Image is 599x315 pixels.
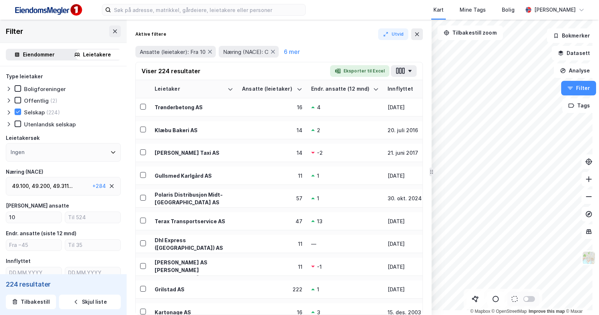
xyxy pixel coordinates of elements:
[53,182,73,190] div: 49.311 ...
[242,149,302,157] div: 14
[311,86,370,92] div: Endr. ansatte (12 mnd)
[135,31,166,37] div: Aktive filtere
[6,25,23,37] div: Filter
[563,280,599,315] iframe: Chat Widget
[547,28,596,43] button: Bokmerker
[388,103,430,111] div: [DATE]
[23,50,55,59] div: Eiendommer
[388,240,430,248] div: [DATE]
[561,81,596,95] button: Filter
[388,172,430,180] div: [DATE]
[11,148,24,157] div: Ingen
[502,5,515,14] div: Bolig
[242,240,302,248] div: 11
[492,309,527,314] a: OpenStreetMap
[242,172,302,180] div: 11
[460,5,486,14] div: Mine Tags
[155,126,233,134] div: Klæbu Bakeri AS
[6,229,76,238] div: Endr. ansatte (siste 12 mnd)
[12,2,84,18] img: F4PB6Px+NJ5v8B7XTbfpPpyloAAAAASUVORK5CYII=
[24,97,49,104] div: Offentlig
[317,149,323,157] div: -2
[388,126,430,134] div: 20. juli 2016
[155,191,233,206] div: Polaris Distribusjon Midt-[GEOGRAPHIC_DATA] AS
[6,240,62,251] input: Fra −45
[317,194,319,202] div: 1
[155,149,233,157] div: [PERSON_NAME] Taxi AS
[155,217,233,225] div: Terax Transportservice AS
[388,286,430,293] div: [DATE]
[552,46,596,60] button: Datasett
[155,236,233,252] div: Dhl Express ([GEOGRAPHIC_DATA]) AS
[554,63,596,78] button: Analyse
[317,263,322,271] div: -1
[12,182,30,190] div: 49.100 ,
[562,98,596,113] button: Tags
[50,97,57,104] div: (2)
[529,309,565,314] a: Improve this map
[6,267,62,278] input: DD.MM.YYYY
[282,47,302,56] button: 6 mer
[155,103,233,111] div: Trønderbetong AS
[317,126,320,134] div: 2
[242,263,302,271] div: 11
[437,25,503,40] button: Tilbakestill zoom
[242,217,302,225] div: 47
[470,309,490,314] a: Mapbox
[155,286,233,293] div: Grilstad AS
[388,194,430,202] div: 30. okt. 2024
[155,172,233,180] div: Gullsmed Karlgård AS
[24,86,66,92] div: Boligforeninger
[6,257,31,265] div: Innflyttet
[330,65,389,77] button: Eksporter til Excel
[388,149,430,157] div: 21. juni 2017
[65,212,120,223] input: Til 524
[534,5,576,14] div: [PERSON_NAME]
[142,67,201,75] div: Viser 224 resultater
[155,259,233,281] div: [PERSON_NAME] AS [PERSON_NAME] [PERSON_NAME] Gate
[24,109,45,116] div: Selskap
[65,240,120,251] input: Til 35
[563,280,599,315] div: Kontrollprogram for chat
[317,172,319,180] div: 1
[433,5,444,14] div: Kart
[6,212,62,223] input: Fra 10
[378,28,409,40] button: Utvid
[242,194,302,202] div: 57
[140,48,206,55] span: Ansatte (leietaker): Fra 10
[317,286,319,293] div: 1
[6,280,121,289] div: 224 resultater
[242,286,302,293] div: 222
[83,50,111,59] div: Leietakere
[92,182,106,190] div: + 284
[46,109,60,116] div: (224)
[155,86,225,92] div: Leietaker
[388,217,430,225] div: [DATE]
[6,134,40,142] div: Leietakersøk
[6,201,69,210] div: [PERSON_NAME] ansatte
[311,240,379,248] div: —
[6,72,43,81] div: Type leietaker
[6,295,56,309] button: Tilbakestill
[223,48,269,55] span: Næring (NACE): C
[59,295,121,309] button: Skjul liste
[111,4,305,15] input: Søk på adresse, matrikkel, gårdeiere, leietakere eller personer
[582,251,596,265] img: Z
[388,86,421,92] div: Innflyttet
[388,263,430,271] div: [DATE]
[242,103,302,111] div: 16
[317,103,321,111] div: 4
[32,182,51,190] div: 49.200 ,
[317,217,322,225] div: 13
[24,121,76,128] div: Utenlandsk selskap
[242,86,294,92] div: Ansatte (leietaker)
[65,267,120,278] input: DD.MM.YYYY
[6,168,43,176] div: Næring (NACE)
[242,126,302,134] div: 14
